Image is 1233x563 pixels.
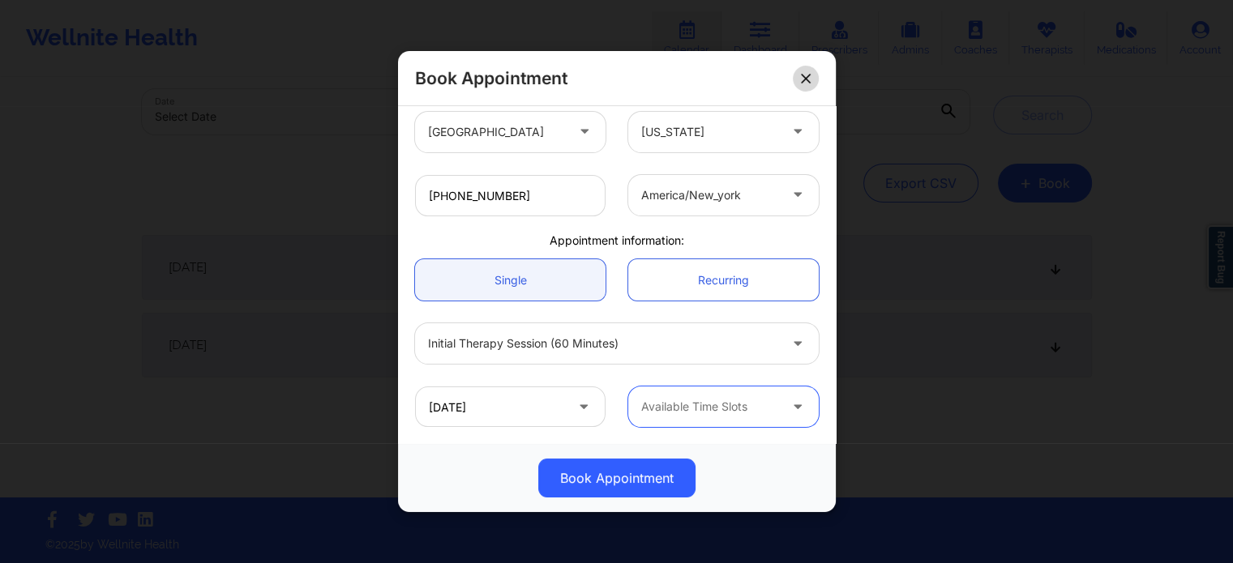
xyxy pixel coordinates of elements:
a: Recurring [628,259,819,301]
input: MM/DD/YYYY [415,386,606,427]
div: [US_STATE] [641,112,778,152]
button: Book Appointment [538,459,696,497]
div: Initial Therapy Session (60 minutes) [428,323,778,364]
div: [GEOGRAPHIC_DATA] [428,112,565,152]
input: Patient's Phone Number [415,175,606,216]
div: Appointment information: [404,232,830,249]
div: america/new_york [641,175,778,215]
h2: Book Appointment [415,67,567,89]
a: Single [415,259,606,301]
